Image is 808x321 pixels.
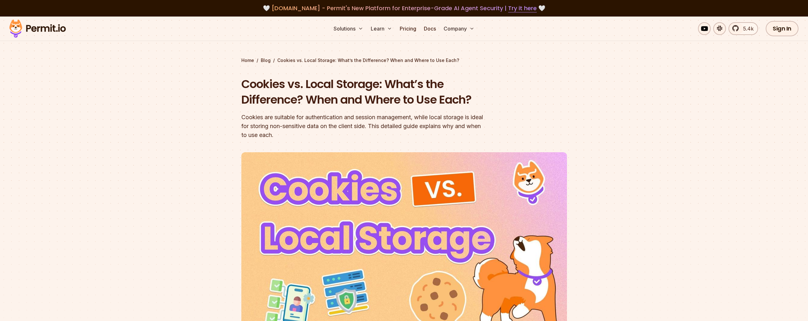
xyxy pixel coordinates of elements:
[241,57,567,64] div: / /
[272,4,537,12] span: [DOMAIN_NAME] - Permit's New Platform for Enterprise-Grade AI Agent Security |
[261,57,271,64] a: Blog
[441,22,477,35] button: Company
[331,22,366,35] button: Solutions
[241,57,254,64] a: Home
[739,25,754,32] span: 5.4k
[15,4,793,13] div: 🤍 🤍
[766,21,798,36] a: Sign In
[241,76,486,108] h1: Cookies vs. Local Storage: What’s the Difference? When and Where to Use Each?
[241,113,486,140] div: Cookies are suitable for authentication and session management, while local storage is ideal for ...
[421,22,439,35] a: Docs
[6,18,69,39] img: Permit logo
[508,4,537,12] a: Try it here
[397,22,419,35] a: Pricing
[729,22,758,35] a: 5.4k
[368,22,395,35] button: Learn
